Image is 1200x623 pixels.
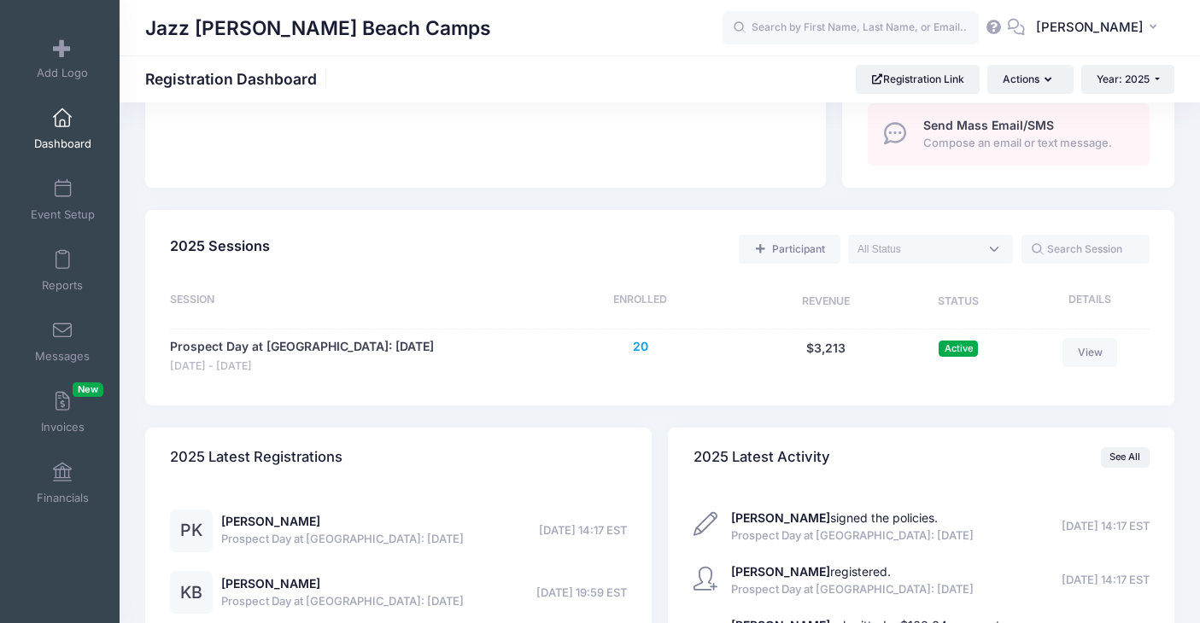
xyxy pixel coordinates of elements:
[1062,338,1117,367] a: View
[1036,18,1144,37] span: [PERSON_NAME]
[145,70,331,88] h1: Registration Dashboard
[35,349,90,364] span: Messages
[34,137,91,151] span: Dashboard
[633,338,648,356] button: 20
[539,522,627,539] span: [DATE] 14:17 EST
[42,278,83,293] span: Reports
[170,237,270,254] span: 2025 Sessions
[170,509,213,552] div: PK
[987,65,1073,94] button: Actions
[22,99,103,159] a: Dashboard
[1062,572,1150,589] span: [DATE] 14:17 EST
[731,564,891,579] a: [PERSON_NAME]registered.
[1022,292,1150,312] div: Details
[1025,9,1174,48] button: [PERSON_NAME]
[1101,447,1150,468] a: See All
[170,433,342,481] h4: 2025 Latest Registrations
[731,581,974,598] span: Prospect Day at [GEOGRAPHIC_DATA]: [DATE]
[895,292,1022,312] div: Status
[22,382,103,442] a: InvoicesNew
[731,510,830,525] strong: [PERSON_NAME]
[37,491,89,505] span: Financials
[22,28,103,88] a: Add Logo
[22,170,103,230] a: Event Setup
[221,531,464,548] span: Prospect Day at [GEOGRAPHIC_DATA]: [DATE]
[170,571,213,614] div: KB
[858,242,979,257] textarea: Search
[758,292,895,312] div: Revenue
[694,433,830,481] h4: 2025 Latest Activity
[758,338,895,375] div: $3,213
[868,103,1150,166] a: Send Mass Email/SMS Compose an email or text message.
[723,11,979,45] input: Search by First Name, Last Name, or Email...
[221,576,320,591] a: [PERSON_NAME]
[22,311,103,371] a: Messages
[731,564,830,579] strong: [PERSON_NAME]
[170,586,213,601] a: KB
[536,585,627,602] span: [DATE] 19:59 EST
[923,135,1130,152] span: Compose an email or text message.
[41,420,85,434] span: Invoices
[923,118,1054,132] span: Send Mass Email/SMS
[1062,518,1150,535] span: [DATE] 14:17 EST
[170,292,523,312] div: Session
[1021,235,1150,264] input: Search Session
[221,514,320,528] a: [PERSON_NAME]
[731,510,938,525] a: [PERSON_NAME]signed the policies.
[221,593,464,610] span: Prospect Day at [GEOGRAPHIC_DATA]: [DATE]
[170,524,213,539] a: PK
[170,338,434,356] a: Prospect Day at [GEOGRAPHIC_DATA]: [DATE]
[31,207,95,222] span: Event Setup
[22,241,103,300] a: Reports
[145,9,491,48] h1: Jazz [PERSON_NAME] Beach Camps
[1097,73,1150,85] span: Year: 2025
[1081,65,1174,94] button: Year: 2025
[939,341,978,357] span: Active
[170,358,434,375] span: [DATE] - [DATE]
[739,235,840,264] a: Add a new manual registration
[523,292,758,312] div: Enrolled
[731,527,974,544] span: Prospect Day at [GEOGRAPHIC_DATA]: [DATE]
[37,66,88,80] span: Add Logo
[22,453,103,513] a: Financials
[73,382,103,397] span: New
[856,65,980,94] a: Registration Link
